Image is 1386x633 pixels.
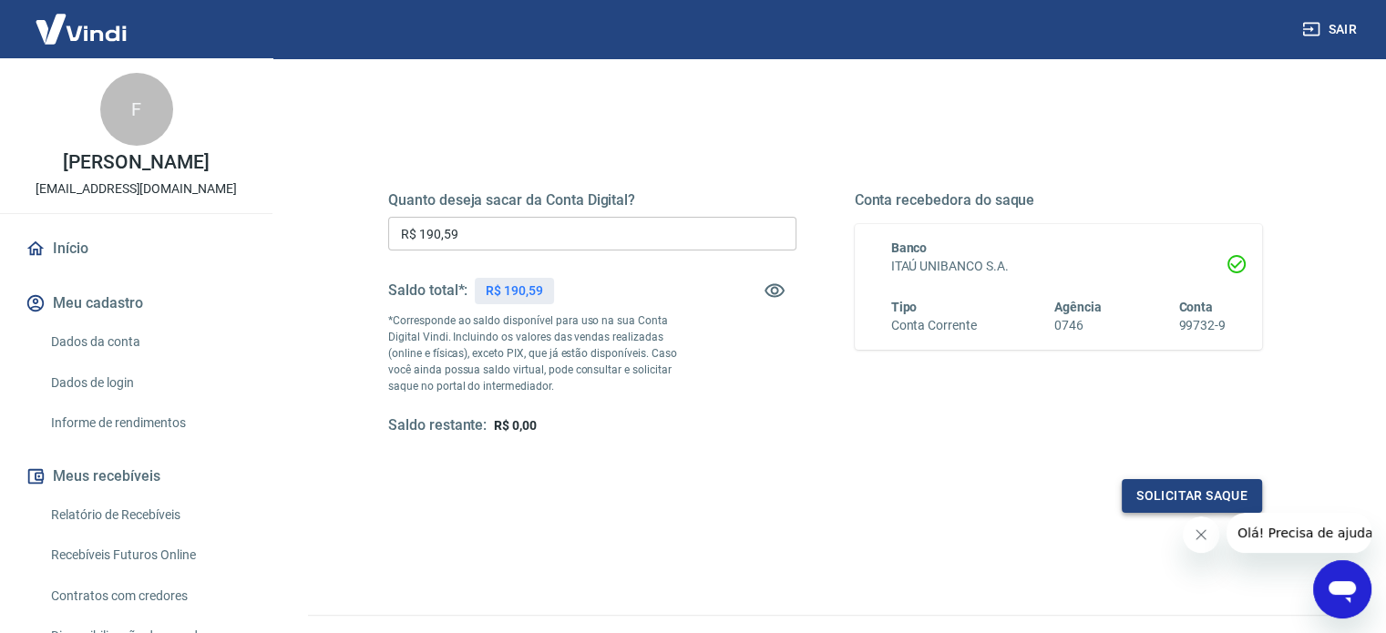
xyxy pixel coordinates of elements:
[891,316,977,335] h6: Conta Corrente
[486,281,543,301] p: R$ 190,59
[44,364,251,402] a: Dados de login
[494,418,537,433] span: R$ 0,00
[1178,300,1213,314] span: Conta
[22,229,251,269] a: Início
[22,283,251,323] button: Meu cadastro
[44,496,251,534] a: Relatório de Recebíveis
[44,577,251,615] a: Contratos com credores
[891,300,918,314] span: Tipo
[1313,560,1371,618] iframe: Botão para abrir a janela de mensagens
[388,312,694,394] p: *Corresponde ao saldo disponível para uso na sua Conta Digital Vindi. Incluindo os valores das ve...
[1054,300,1102,314] span: Agência
[44,323,251,361] a: Dados da conta
[1299,13,1364,46] button: Sair
[1122,479,1262,513] button: Solicitar saque
[63,153,209,172] p: [PERSON_NAME]
[891,240,928,255] span: Banco
[388,281,467,300] h5: Saldo total*:
[891,257,1227,276] h6: ITAÚ UNIBANCO S.A.
[100,73,173,146] div: F
[855,191,1263,209] h5: Conta recebedora do saque
[1054,316,1102,335] h6: 0746
[22,1,140,56] img: Vindi
[388,191,796,209] h5: Quanto deseja sacar da Conta Digital?
[44,404,251,442] a: Informe de rendimentos
[1227,513,1371,553] iframe: Mensagem da empresa
[22,456,251,496] button: Meus recebíveis
[1183,516,1219,553] iframe: Fechar mensagem
[44,536,251,574] a: Recebíveis Futuros Online
[36,179,237,199] p: [EMAIL_ADDRESS][DOMAIN_NAME]
[1178,316,1226,335] h6: 99732-9
[11,13,153,27] span: Olá! Precisa de ajuda?
[388,416,487,435] h5: Saldo restante:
